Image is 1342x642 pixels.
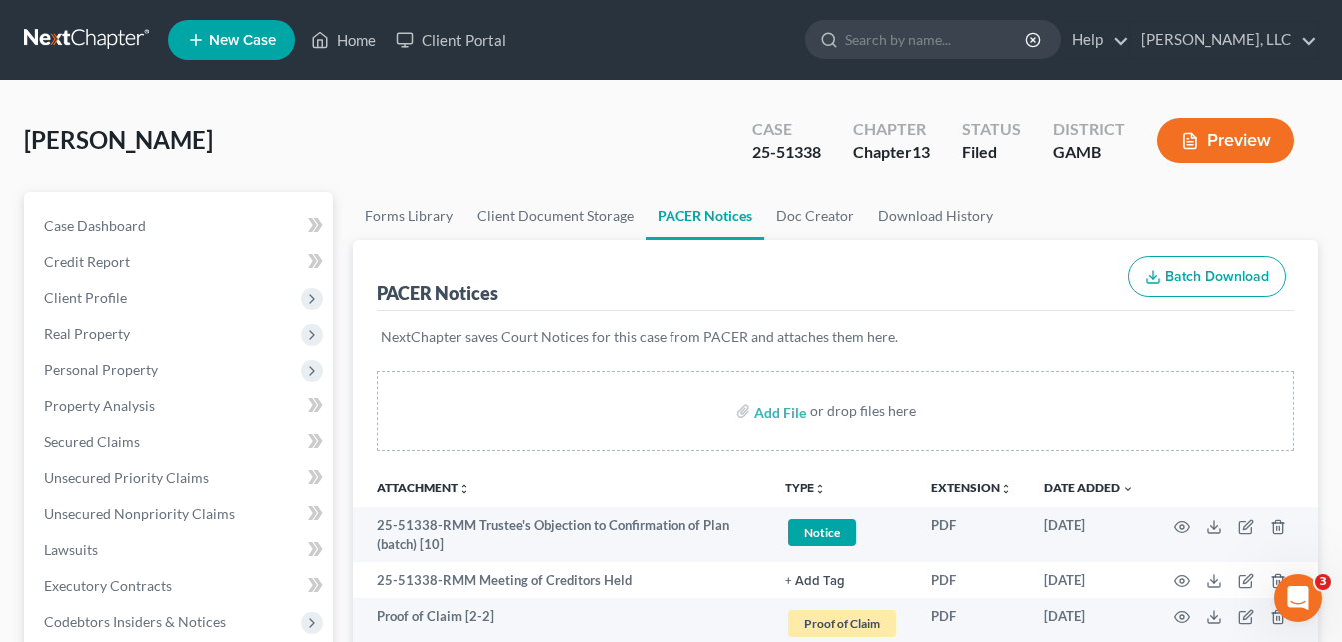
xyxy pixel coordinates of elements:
[962,118,1021,141] div: Status
[381,327,1290,347] p: NextChapter saves Court Notices for this case from PACER and attaches them here.
[44,613,226,630] span: Codebtors Insiders & Notices
[785,571,899,590] a: + Add Tag
[28,460,333,496] a: Unsecured Priority Claims
[377,480,470,495] a: Attachmentunfold_more
[752,118,821,141] div: Case
[853,118,930,141] div: Chapter
[28,388,333,424] a: Property Analysis
[24,125,213,154] span: [PERSON_NAME]
[458,483,470,495] i: unfold_more
[785,516,899,549] a: Notice
[785,575,845,588] button: + Add Tag
[785,607,899,640] a: Proof of Claim
[209,33,276,48] span: New Case
[814,483,826,495] i: unfold_more
[788,519,856,546] span: Notice
[1128,256,1286,298] button: Batch Download
[1157,118,1294,163] button: Preview
[44,505,235,522] span: Unsecured Nonpriority Claims
[788,610,896,637] span: Proof of Claim
[44,397,155,414] span: Property Analysis
[353,562,769,598] td: 25-51338-RMM Meeting of Creditors Held
[866,192,1005,240] a: Download History
[646,192,764,240] a: PACER Notices
[1028,507,1150,562] td: [DATE]
[915,507,1028,562] td: PDF
[301,22,386,58] a: Home
[931,480,1012,495] a: Extensionunfold_more
[962,141,1021,164] div: Filed
[28,496,333,532] a: Unsecured Nonpriority Claims
[28,208,333,244] a: Case Dashboard
[1274,574,1322,622] iframe: Intercom live chat
[386,22,516,58] a: Client Portal
[44,325,130,342] span: Real Property
[1044,480,1134,495] a: Date Added expand_more
[377,281,498,305] div: PACER Notices
[845,21,1028,58] input: Search by name...
[853,141,930,164] div: Chapter
[44,541,98,558] span: Lawsuits
[28,532,333,568] a: Lawsuits
[764,192,866,240] a: Doc Creator
[44,577,172,594] span: Executory Contracts
[1315,574,1331,590] span: 3
[44,469,209,486] span: Unsecured Priority Claims
[44,217,146,234] span: Case Dashboard
[44,289,127,306] span: Client Profile
[1053,118,1125,141] div: District
[28,244,333,280] a: Credit Report
[752,141,821,164] div: 25-51338
[28,424,333,460] a: Secured Claims
[353,507,769,562] td: 25-51338-RMM Trustee's Objection to Confirmation of Plan (batch) [10]
[1053,141,1125,164] div: GAMB
[912,142,930,161] span: 13
[1131,22,1317,58] a: [PERSON_NAME], LLC
[1000,483,1012,495] i: unfold_more
[1165,268,1269,285] span: Batch Download
[28,568,333,604] a: Executory Contracts
[44,361,158,378] span: Personal Property
[465,192,646,240] a: Client Document Storage
[915,562,1028,598] td: PDF
[1062,22,1129,58] a: Help
[1028,562,1150,598] td: [DATE]
[353,192,465,240] a: Forms Library
[44,253,130,270] span: Credit Report
[44,433,140,450] span: Secured Claims
[810,401,916,421] div: or drop files here
[785,482,826,495] button: TYPEunfold_more
[1122,483,1134,495] i: expand_more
